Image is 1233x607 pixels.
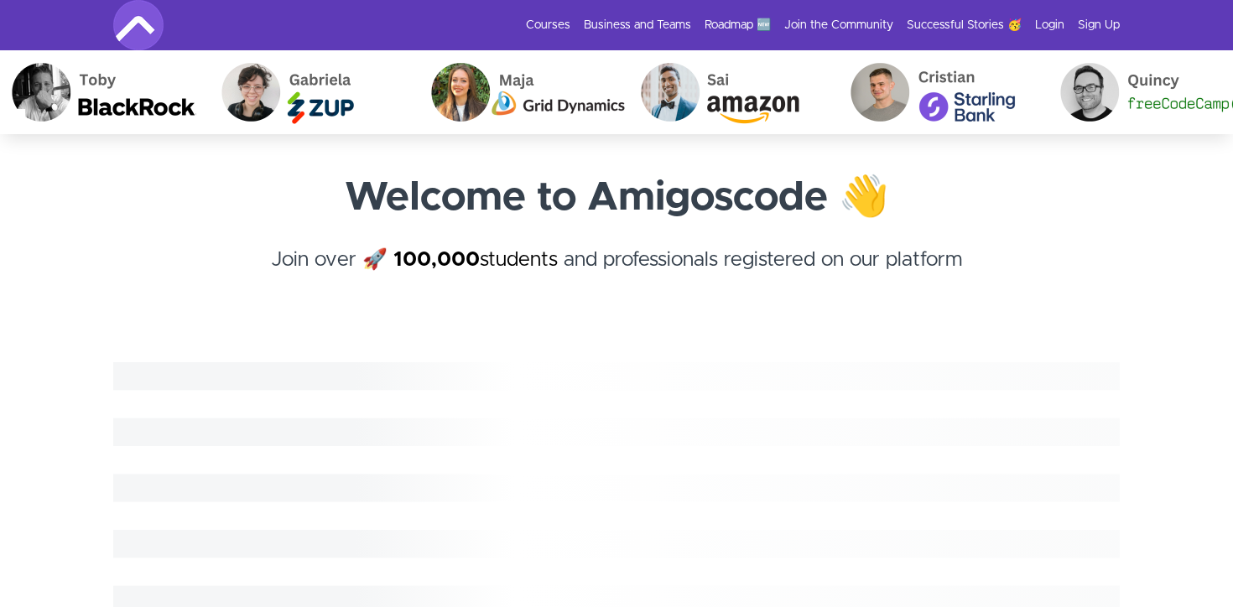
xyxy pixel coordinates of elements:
[1035,17,1064,34] a: Login
[176,50,386,134] img: Gabriela
[393,250,558,270] a: 100,000students
[393,250,480,270] strong: 100,000
[1015,50,1225,134] img: Quincy
[705,17,771,34] a: Roadmap 🆕
[1078,17,1120,34] a: Sign Up
[784,17,893,34] a: Join the Community
[805,50,1015,134] img: Cristian
[113,245,1120,305] h4: Join over 🚀 and professionals registered on our platform
[526,17,570,34] a: Courses
[345,178,889,218] strong: Welcome to Amigoscode 👋
[584,17,691,34] a: Business and Teams
[386,50,596,134] img: Maja
[907,17,1022,34] a: Successful Stories 🥳
[596,50,805,134] img: Sai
